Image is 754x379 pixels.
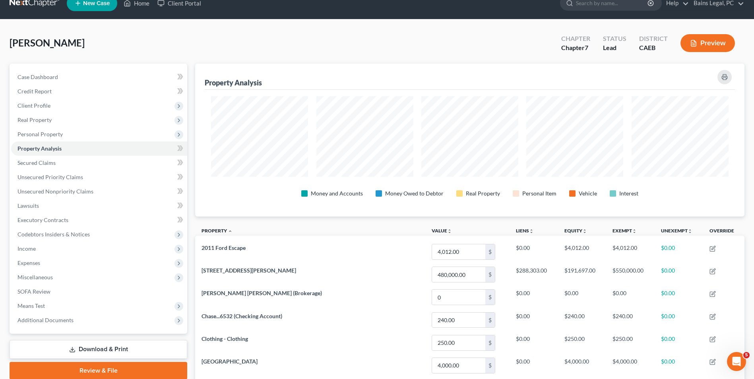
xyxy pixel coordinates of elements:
[11,170,187,184] a: Unsecured Priority Claims
[485,244,495,259] div: $
[432,313,485,328] input: 0.00
[17,131,63,137] span: Personal Property
[558,240,606,263] td: $4,012.00
[522,189,556,197] div: Personal Item
[510,331,558,354] td: $0.00
[17,102,50,109] span: Client Profile
[606,263,654,286] td: $550,000.00
[202,228,233,234] a: Property expand_less
[516,228,534,234] a: Liensunfold_more
[510,309,558,331] td: $0.00
[655,331,704,354] td: $0.00
[11,141,187,156] a: Property Analysis
[11,156,187,170] a: Secured Claims
[17,145,62,152] span: Property Analysis
[11,84,187,99] a: Credit Report
[485,358,495,373] div: $
[17,217,68,223] span: Executory Contracts
[655,354,704,377] td: $0.00
[432,244,485,259] input: 0.00
[432,290,485,305] input: 0.00
[11,184,187,199] a: Unsecured Nonpriority Claims
[17,274,53,280] span: Miscellaneous
[17,88,52,95] span: Credit Report
[385,189,444,197] div: Money Owed to Debtor
[558,354,606,377] td: $4,000.00
[655,263,704,286] td: $0.00
[466,189,500,197] div: Real Property
[202,244,246,251] span: 2011 Ford Escape
[17,73,58,80] span: Case Dashboard
[485,313,495,328] div: $
[447,229,452,234] i: unfold_more
[10,37,85,48] span: [PERSON_NAME]
[205,78,262,87] div: Property Analysis
[17,159,56,166] span: Secured Claims
[202,290,322,296] span: [PERSON_NAME] [PERSON_NAME] (Brokerage)
[603,43,626,52] div: Lead
[561,34,590,43] div: Chapter
[11,199,187,213] a: Lawsuits
[585,44,588,51] span: 7
[432,267,485,282] input: 0.00
[688,229,692,234] i: unfold_more
[311,189,363,197] div: Money and Accounts
[606,240,654,263] td: $4,012.00
[703,223,744,241] th: Override
[579,189,597,197] div: Vehicle
[485,267,495,282] div: $
[606,309,654,331] td: $240.00
[558,286,606,309] td: $0.00
[510,354,558,377] td: $0.00
[485,335,495,350] div: $
[661,228,692,234] a: Unexemptunfold_more
[432,335,485,350] input: 0.00
[11,213,187,227] a: Executory Contracts
[11,284,187,299] a: SOFA Review
[83,0,110,6] span: New Case
[510,286,558,309] td: $0.00
[510,263,558,286] td: $288,303.00
[558,309,606,331] td: $240.00
[485,290,495,305] div: $
[432,358,485,373] input: 0.00
[10,340,187,359] a: Download & Print
[17,245,36,252] span: Income
[743,352,750,358] span: 5
[11,70,187,84] a: Case Dashboard
[655,309,704,331] td: $0.00
[510,240,558,263] td: $0.00
[17,116,52,123] span: Real Property
[655,286,704,309] td: $0.00
[680,34,735,52] button: Preview
[529,229,534,234] i: unfold_more
[17,231,90,238] span: Codebtors Insiders & Notices
[619,189,638,197] div: Interest
[228,229,233,234] i: expand_less
[17,188,93,195] span: Unsecured Nonpriority Claims
[582,229,587,234] i: unfold_more
[606,331,654,354] td: $250.00
[606,354,654,377] td: $4,000.00
[632,229,637,234] i: unfold_more
[558,331,606,354] td: $250.00
[639,34,668,43] div: District
[603,34,626,43] div: Status
[558,263,606,286] td: $191,697.00
[639,43,668,52] div: CAEB
[17,259,40,266] span: Expenses
[17,174,83,180] span: Unsecured Priority Claims
[17,302,45,309] span: Means Test
[613,228,637,234] a: Exemptunfold_more
[202,358,258,365] span: [GEOGRAPHIC_DATA]
[561,43,590,52] div: Chapter
[202,313,282,319] span: Chase...6532 (Checking Account)
[17,317,74,323] span: Additional Documents
[202,267,296,274] span: [STREET_ADDRESS][PERSON_NAME]
[17,288,50,295] span: SOFA Review
[655,240,704,263] td: $0.00
[564,228,587,234] a: Equityunfold_more
[432,228,452,234] a: Valueunfold_more
[606,286,654,309] td: $0.00
[727,352,746,371] iframe: Intercom live chat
